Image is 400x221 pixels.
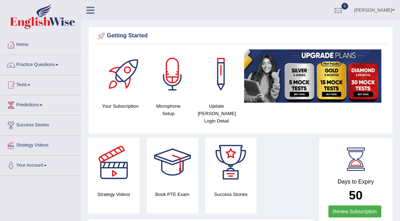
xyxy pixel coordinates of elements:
a: Predictions [0,95,81,113]
span: 0 [341,3,349,10]
h4: Microphone Setup [148,102,189,117]
a: Strategy Videos [0,136,81,153]
a: Tests [0,75,81,93]
h4: Success Stories [205,191,257,198]
a: Practice Questions [0,55,81,73]
b: 50 [349,188,363,202]
h4: Your Subscription [100,102,141,110]
h4: Strategy Videos [88,191,140,198]
img: small5.jpg [244,49,381,103]
a: Success Stories [0,115,81,133]
a: Your Account [0,156,81,173]
a: Home [0,35,81,53]
h4: Days to Expiry [327,179,385,185]
h4: Update [PERSON_NAME] Login Detail [196,102,237,125]
div: Getting Started [96,31,385,41]
h4: Book PTE Exam [147,191,198,198]
a: Renew Subscription [328,205,382,217]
